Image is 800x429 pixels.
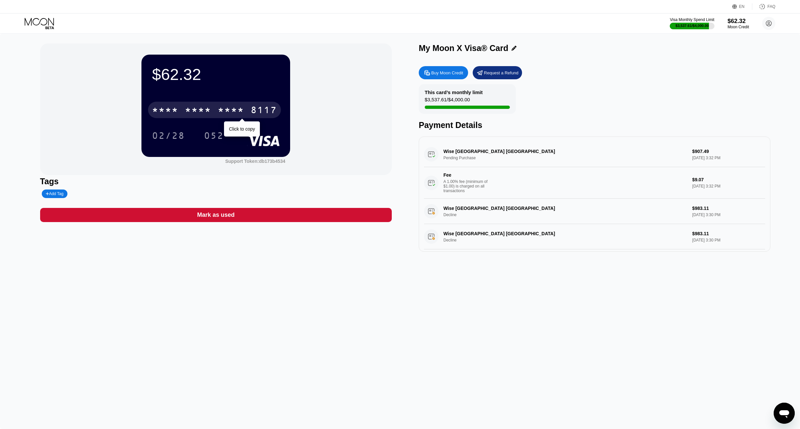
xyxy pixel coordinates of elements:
div: Tags [40,177,392,186]
div: 02/28 [147,127,190,144]
div: $62.32 [728,18,749,25]
div: FAQ [767,4,775,9]
div: Mark as used [40,208,392,222]
div: Fee [443,172,489,178]
div: FAQ [752,3,775,10]
div: 052 [204,131,224,142]
div: Support Token:db173b4534 [225,159,286,164]
div: Add Tag [42,189,67,198]
div: Visa Monthly Spend Limit$3,537.61/$4,000.00 [670,17,714,29]
div: A 1.00% fee (minimum of $1.00) is charged on all transactions [443,179,493,193]
div: [DATE] 3:32 PM [692,184,765,189]
div: Payment Details [419,120,770,130]
iframe: Button to launch messaging window [774,403,795,424]
div: Click to copy [229,126,255,132]
div: $9.07 [692,177,765,182]
div: My Moon X Visa® Card [419,43,508,53]
div: Request a Refund [473,66,522,79]
div: Visa Monthly Spend Limit [670,17,714,22]
div: This card’s monthly limit [425,89,483,95]
div: 8117 [251,106,277,116]
div: Add Tag [46,191,63,196]
div: $3,537.61 / $4,000.00 [676,24,709,28]
div: EN [739,4,745,9]
div: FeeA 1.00% fee (minimum of $1.00) is charged on all transactions$9.07[DATE] 3:32 PM [424,167,765,199]
div: Moon Credit [728,25,749,29]
div: EN [732,3,752,10]
div: Buy Moon Credit [431,70,463,76]
div: 02/28 [152,131,185,142]
div: $3,537.61 / $4,000.00 [425,97,470,106]
div: Mark as used [197,211,235,219]
div: Buy Moon Credit [419,66,468,79]
div: Support Token: db173b4534 [225,159,286,164]
div: Request a Refund [484,70,518,76]
div: $62.32Moon Credit [728,18,749,29]
div: 052 [199,127,229,144]
div: $62.32 [152,65,280,84]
